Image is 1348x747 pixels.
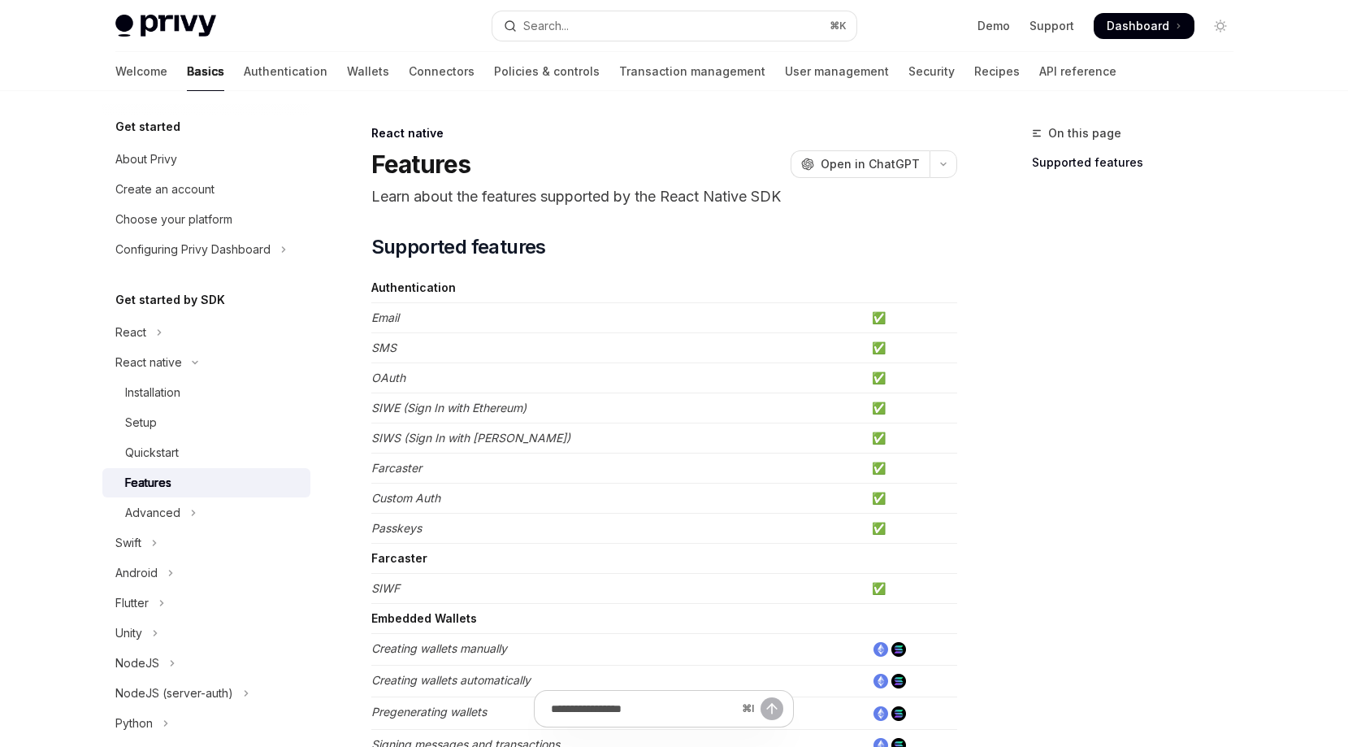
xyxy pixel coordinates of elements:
button: Toggle Advanced section [102,498,310,528]
img: light logo [115,15,216,37]
div: Setup [125,413,157,432]
div: NodeJS (server-auth) [115,684,233,703]
div: React [115,323,146,342]
td: ✅ [865,484,957,514]
div: Flutter [115,593,149,613]
input: Ask a question... [551,691,735,727]
a: Choose your platform [102,205,310,234]
em: Farcaster [371,461,422,475]
a: Create an account [102,175,310,204]
em: SIWF [371,581,400,595]
a: Quickstart [102,438,310,467]
button: Toggle NodeJS (server-auth) section [102,679,310,708]
button: Toggle Python section [102,709,310,738]
td: ✅ [865,574,957,604]
a: Wallets [347,52,389,91]
button: Toggle React section [102,318,310,347]
img: solana.png [891,642,906,657]
span: On this page [1048,124,1121,143]
button: Open in ChatGPT [791,150,930,178]
em: Passkeys [371,521,422,535]
a: Support [1029,18,1074,34]
span: Dashboard [1107,18,1169,34]
div: Android [115,563,158,583]
a: Connectors [409,52,475,91]
button: Toggle Swift section [102,528,310,558]
td: ✅ [865,303,957,333]
em: OAuth [371,371,405,384]
a: User management [785,52,889,91]
a: Features [102,468,310,497]
td: ✅ [865,333,957,363]
em: Creating wallets manually [371,641,507,655]
img: solana.png [891,674,906,688]
div: Quickstart [125,443,179,463]
em: Custom Auth [371,491,440,505]
em: SMS [371,341,397,354]
div: Configuring Privy Dashboard [115,240,271,259]
a: Demo [977,18,1010,34]
a: Welcome [115,52,167,91]
div: NodeJS [115,654,159,673]
button: Toggle React native section [102,348,310,377]
h5: Get started by SDK [115,290,225,310]
button: Toggle Configuring Privy Dashboard section [102,235,310,264]
a: Basics [187,52,224,91]
button: Toggle dark mode [1207,13,1233,39]
div: React native [371,125,957,141]
img: ethereum.png [873,674,888,688]
button: Open search [492,11,856,41]
a: Dashboard [1094,13,1194,39]
h5: Get started [115,117,180,137]
img: ethereum.png [873,642,888,657]
div: Search... [523,16,569,36]
a: Installation [102,378,310,407]
em: Creating wallets automatically [371,673,531,687]
p: Learn about the features supported by the React Native SDK [371,185,957,208]
td: ✅ [865,454,957,484]
div: Choose your platform [115,210,232,229]
a: Policies & controls [494,52,600,91]
span: ⌘ K [830,20,847,33]
td: ✅ [865,363,957,393]
span: Supported features [371,234,546,260]
a: Setup [102,408,310,437]
em: SIWE (Sign In with Ethereum) [371,401,527,415]
span: Open in ChatGPT [821,156,920,172]
a: Transaction management [619,52,765,91]
button: Toggle Flutter section [102,588,310,618]
div: Features [125,473,171,493]
a: Recipes [974,52,1020,91]
div: React native [115,353,182,372]
h1: Features [371,150,471,179]
a: Security [908,52,955,91]
button: Toggle Android section [102,558,310,588]
div: Unity [115,623,142,643]
div: Advanced [125,503,180,523]
strong: Farcaster [371,551,427,565]
a: Supported features [1032,150,1246,176]
em: Email [371,311,399,324]
td: ✅ [865,393,957,423]
div: Create an account [115,180,215,199]
button: Send message [761,697,783,720]
td: ✅ [865,514,957,544]
em: SIWS (Sign In with [PERSON_NAME]) [371,431,570,445]
a: About Privy [102,145,310,174]
div: Python [115,714,153,733]
strong: Authentication [371,280,456,294]
strong: Embedded Wallets [371,611,477,625]
a: API reference [1039,52,1116,91]
button: Toggle NodeJS section [102,649,310,678]
a: Authentication [244,52,327,91]
div: About Privy [115,150,177,169]
div: Installation [125,383,180,402]
td: ✅ [865,423,957,454]
div: Swift [115,533,141,553]
button: Toggle Unity section [102,619,310,648]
